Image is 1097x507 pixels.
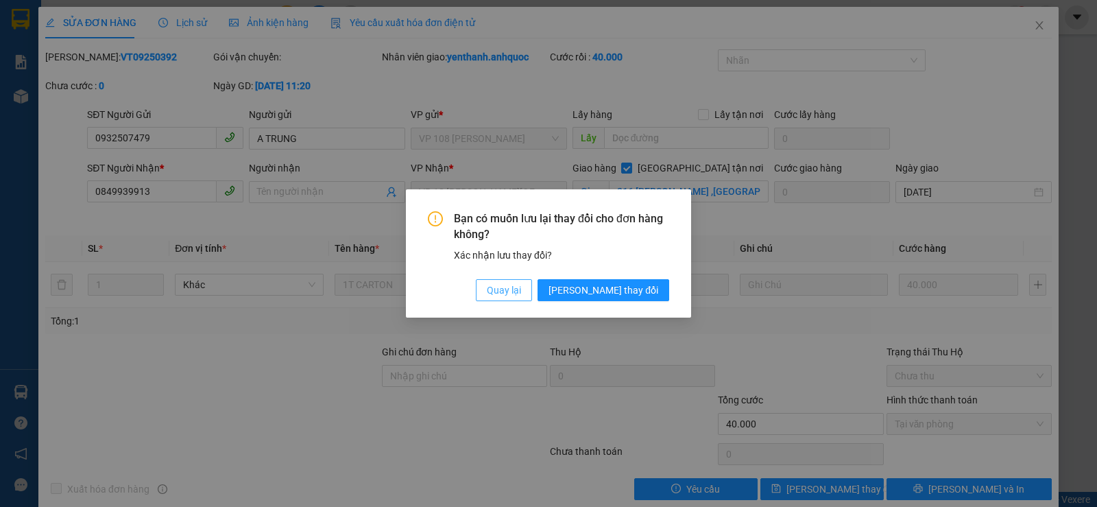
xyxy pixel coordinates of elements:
button: Quay lại [476,279,532,301]
span: [PERSON_NAME] thay đổi [548,283,658,298]
span: Bạn có muốn lưu lại thay đổi cho đơn hàng không? [454,211,669,242]
span: exclamation-circle [428,211,443,226]
button: [PERSON_NAME] thay đổi [538,279,669,301]
div: Xác nhận lưu thay đổi? [454,248,669,263]
span: Quay lại [487,283,521,298]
